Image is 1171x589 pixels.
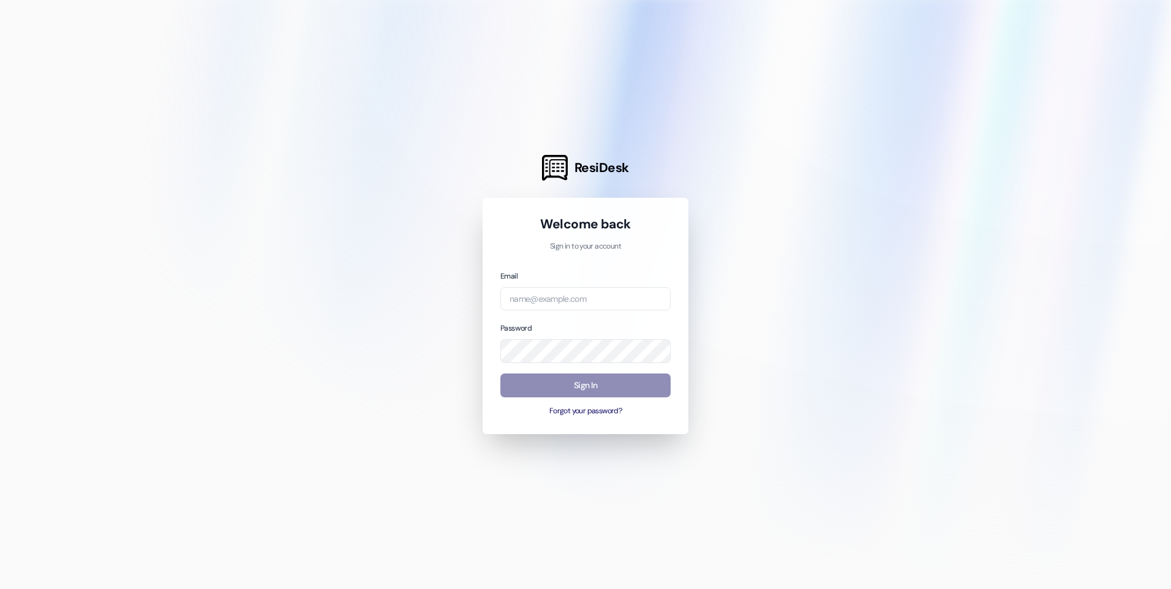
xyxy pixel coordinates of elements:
button: Forgot your password? [500,406,671,417]
input: name@example.com [500,287,671,311]
h1: Welcome back [500,216,671,233]
p: Sign in to your account [500,241,671,252]
label: Email [500,271,518,281]
img: ResiDesk Logo [542,155,568,181]
button: Sign In [500,373,671,397]
span: ResiDesk [574,159,629,176]
label: Password [500,323,532,333]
